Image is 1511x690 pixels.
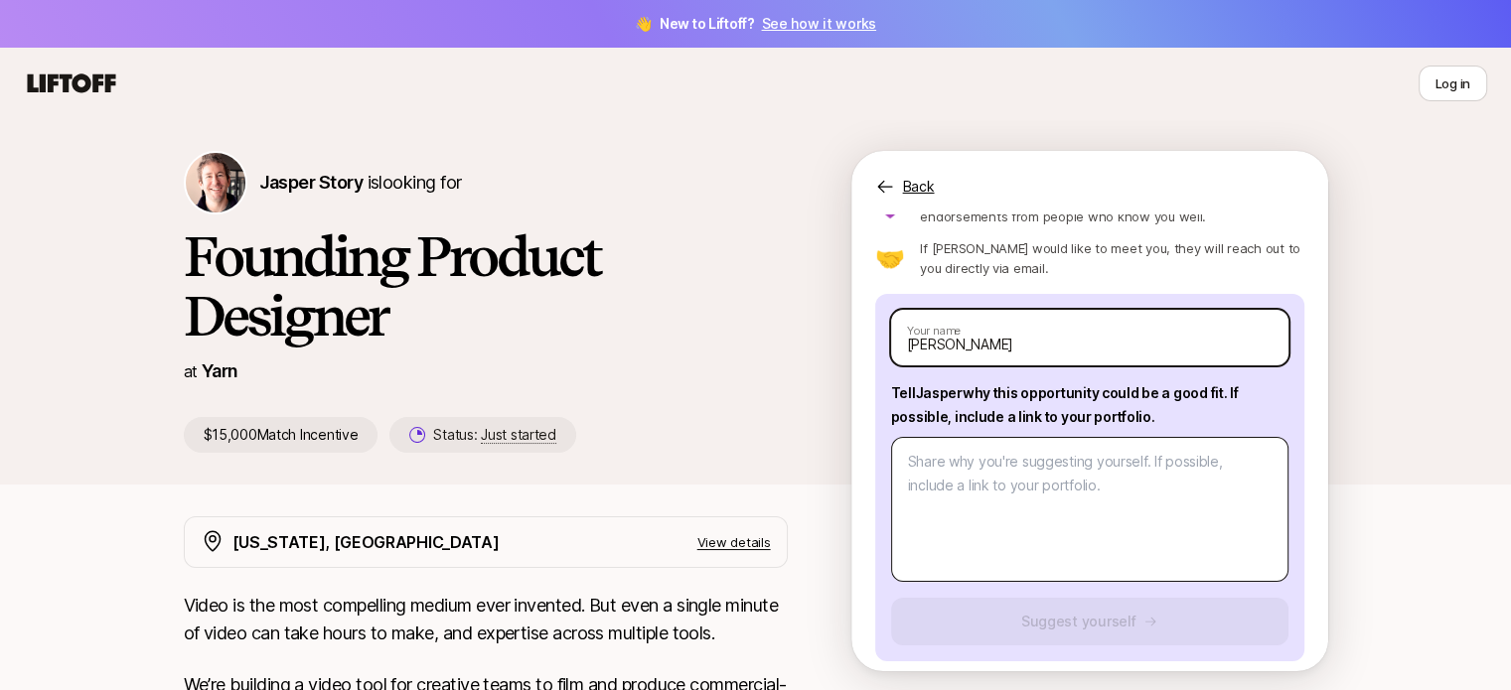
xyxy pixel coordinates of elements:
p: Back [903,175,935,199]
p: Video is the most compelling medium ever invented. But even a single minute of video can take hou... [184,592,788,647]
p: [US_STATE], [GEOGRAPHIC_DATA] [232,529,500,555]
a: Yarn [202,360,238,381]
p: at [184,358,198,384]
h1: Founding Product Designer [184,226,788,345]
p: is looking for [259,169,462,197]
p: Tell Jasper why this opportunity could be a good fit . If possible, include a link to your portfo... [891,381,1288,429]
p: 🤝 [875,246,905,270]
p: View details [697,532,771,552]
span: Just started [481,426,556,444]
button: Log in [1419,66,1487,101]
p: 💜 [875,195,905,218]
p: Status: [433,423,555,447]
p: $15,000 Match Incentive [184,417,378,453]
p: If [PERSON_NAME] would like to meet you, they will reach out to you directly via email. [920,238,1303,278]
img: Jasper Story [186,153,245,212]
a: See how it works [761,15,876,32]
span: Jasper Story [259,172,364,193]
span: 👋 New to Liftoff? [635,12,876,36]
